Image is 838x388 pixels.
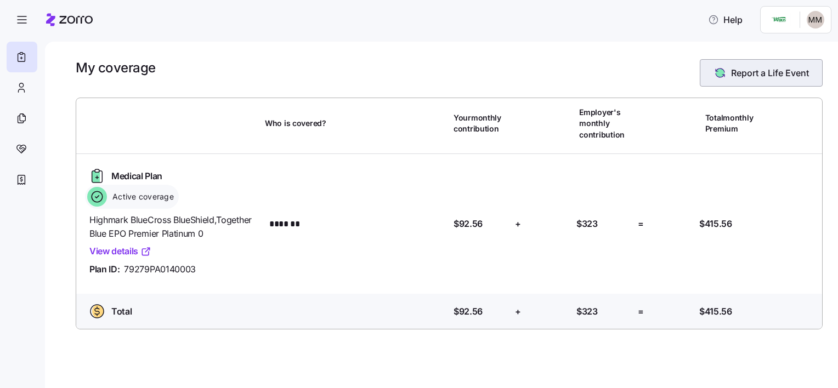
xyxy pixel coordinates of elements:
span: Total monthly Premium [705,112,760,135]
span: $92.56 [454,305,483,318]
span: $415.56 [699,305,732,318]
span: = [638,305,644,318]
a: View details [89,244,151,258]
button: Help [699,9,751,31]
span: 79279PA0140003 [124,263,196,276]
h1: My coverage [76,59,156,76]
img: 50dd7f3008828998aba6b0fd0a9ac0ea [807,11,824,28]
span: Plan ID: [89,263,120,276]
span: Active coverage [109,191,174,202]
span: $323 [576,305,598,318]
span: = [638,217,644,231]
span: Your monthly contribution [454,112,508,135]
span: Total [111,305,132,318]
span: Medical Plan [111,169,162,183]
span: + [515,217,521,231]
span: Highmark BlueCross BlueShield , Together Blue EPO Premier Platinum 0 [89,213,256,241]
span: Report a Life Event [731,66,809,79]
img: Employer logo [767,13,791,26]
button: Report a Life Event [700,59,823,87]
span: $323 [576,217,598,231]
span: Who is covered? [265,118,326,129]
span: $92.56 [454,217,483,231]
span: + [515,305,521,318]
span: Help [708,13,743,26]
span: $415.56 [699,217,732,231]
span: Employer's monthly contribution [579,107,633,140]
